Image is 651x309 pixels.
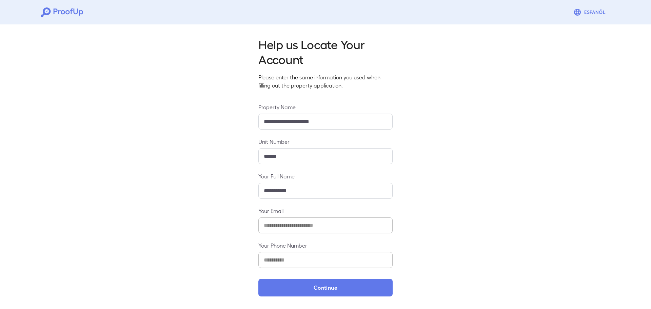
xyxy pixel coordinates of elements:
button: Espanõl [571,5,610,19]
p: Please enter the same information you used when filling out the property application. [258,73,393,90]
label: Unit Number [258,138,393,146]
label: Property Name [258,103,393,111]
label: Your Email [258,207,393,215]
h2: Help us Locate Your Account [258,37,393,66]
label: Your Phone Number [258,242,393,249]
label: Your Full Name [258,172,393,180]
button: Continue [258,279,393,296]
